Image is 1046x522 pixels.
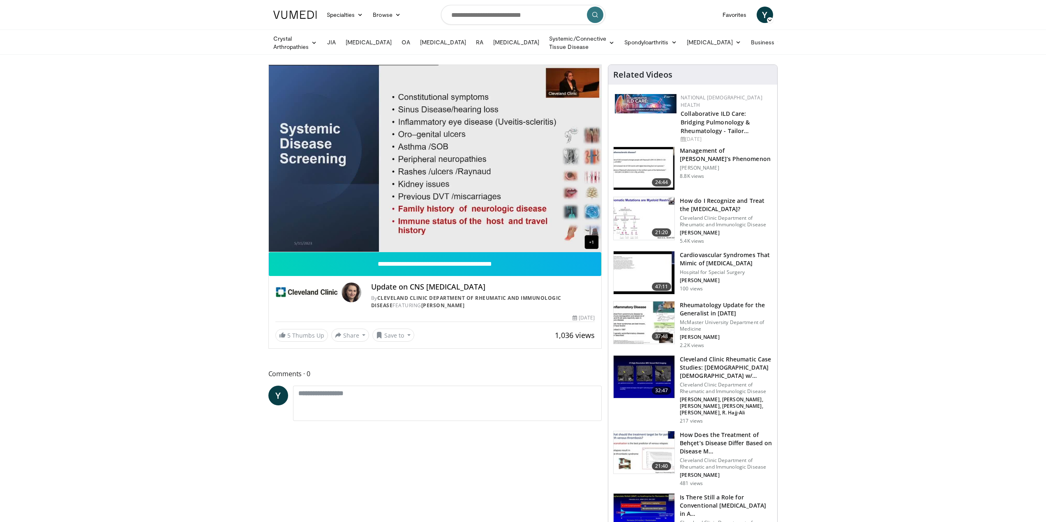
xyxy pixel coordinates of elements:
img: Avatar [342,283,361,302]
a: Spondyloarthritis [619,34,681,51]
a: Collaborative ILD Care: Bridging Pulmonology & Rheumatology - Tailor… [681,110,750,135]
span: 24:44 [652,178,672,186]
p: 481 views [680,480,703,487]
a: 47:11 Cardiovascular Syndromes That Mimic of [MEDICAL_DATA] Hospital for Special Surgery [PERSON_... [613,251,772,294]
img: 2d172f65-fcdc-4395-88c0-f2bd10ea4a98.150x105_q85_crop-smart_upscale.jpg [614,197,674,240]
h3: How Does the Treatment of Behçet’s Disease Differ Based on Disease M… [680,431,772,455]
img: 54e116a2-841e-4244-bb4a-803621c0d94b.150x105_q85_crop-smart_upscale.jpg [614,356,674,398]
img: VuMedi Logo [273,11,317,19]
p: [PERSON_NAME] [680,334,772,340]
p: Cleveland Clinic Department of Rheumatic and Immunologic Disease [680,457,772,470]
p: 2.2K views [680,342,704,349]
img: f7531c1c-0f83-4bbb-b2c3-58bc5063f6d6.150x105_q85_crop-smart_upscale.jpg [614,431,674,474]
h3: Cardiovascular Syndromes That Mimic of [MEDICAL_DATA] [680,251,772,267]
a: 37:48 Rheumatology Update for the Generalist in [DATE] McMaster University Department of Medicine... [613,301,772,349]
p: 5.4K views [680,238,704,244]
p: [PERSON_NAME] [680,277,772,284]
a: [MEDICAL_DATA] [341,34,397,51]
a: [MEDICAL_DATA] [682,34,746,51]
span: 21:40 [652,462,672,470]
a: Systemic/Connective Tissue Disease [544,34,619,51]
a: [PERSON_NAME] [421,302,465,309]
a: 21:40 How Does the Treatment of Behçet’s Disease Differ Based on Disease M… Cleveland Clinic Depa... [613,431,772,487]
h3: How do I Recognize and Treat the [MEDICAL_DATA]? [680,197,772,213]
a: Crystal Arthropathies [268,34,322,51]
a: Y [757,7,773,23]
div: [DATE] [573,314,595,322]
a: Favorites [718,7,752,23]
span: 5 [287,331,291,339]
p: 8.8K views [680,173,704,179]
h4: Update on CNS [MEDICAL_DATA] [371,283,595,292]
h3: Rheumatology Update for the Generalist in [DATE] [680,301,772,317]
img: 3e08e131-85de-4e84-8b9b-70ce5633aafa.150x105_q85_crop-smart_upscale.jpg [614,301,674,344]
p: McMaster University Department of Medicine [680,319,772,332]
p: [PERSON_NAME], [PERSON_NAME], [PERSON_NAME], [PERSON_NAME], [PERSON_NAME], R. Hajj-Ali [680,396,772,416]
p: 217 views [680,418,703,424]
img: 7e341e47-e122-4d5e-9c74-d0a8aaff5d49.jpg.150x105_q85_autocrop_double_scale_upscale_version-0.2.jpg [615,94,677,113]
button: Share [331,329,369,342]
a: 5 Thumbs Up [275,329,328,342]
a: RA [471,34,488,51]
p: Cleveland Clinic Department of Rheumatic and Immunologic Disease [680,215,772,228]
a: Browse [368,7,406,23]
p: Hospital for Special Surgery [680,269,772,276]
div: By FEATURING [371,294,595,309]
span: Comments 0 [268,368,602,379]
a: 32:47 Cleveland Clinic Rheumatic Case Studies: [DEMOGRAPHIC_DATA] [DEMOGRAPHIC_DATA] w/ Inflammat... [613,355,772,424]
a: Cleveland Clinic Department of Rheumatic and Immunologic Disease [371,294,561,309]
span: 47:11 [652,283,672,291]
p: 100 views [680,285,703,292]
p: [PERSON_NAME] [680,472,772,478]
a: JIA [322,34,341,51]
span: 37:48 [652,332,672,340]
h3: Cleveland Clinic Rheumatic Case Studies: [DEMOGRAPHIC_DATA] [DEMOGRAPHIC_DATA] w/ Inflammatory… [680,355,772,380]
button: Save to [372,329,414,342]
img: Cleveland Clinic Department of Rheumatic and Immunologic Disease [275,283,338,302]
a: Y [268,386,288,405]
img: 66d4a47c-99a8-4b56-8b54-d678f8c3e82e.150x105_q85_crop-smart_upscale.jpg [614,251,674,294]
span: 1,036 views [555,330,595,340]
h3: Is There Still a Role for Conventional [MEDICAL_DATA] in A… [680,493,772,518]
div: [DATE] [681,136,771,143]
h4: Related Videos [613,70,672,80]
a: 21:20 How do I Recognize and Treat the [MEDICAL_DATA]? Cleveland Clinic Department of Rheumatic a... [613,197,772,244]
a: OA [397,34,415,51]
input: Search topics, interventions [441,5,605,25]
h3: Management of [PERSON_NAME]’s Phenomenon [680,147,772,163]
img: 0ab93b1b-9cd9-47fd-b863-2caeacc814e4.150x105_q85_crop-smart_upscale.jpg [614,147,674,190]
span: 21:20 [652,228,672,237]
p: [PERSON_NAME] [680,165,772,171]
a: Business [746,34,788,51]
p: [PERSON_NAME] [680,230,772,236]
a: Specialties [322,7,368,23]
a: National [DEMOGRAPHIC_DATA] Health [681,94,762,108]
a: 24:44 Management of [PERSON_NAME]’s Phenomenon [PERSON_NAME] 8.8K views [613,147,772,190]
a: [MEDICAL_DATA] [415,34,471,51]
p: Cleveland Clinic Department of Rheumatic and Immunologic Disease [680,382,772,395]
a: [MEDICAL_DATA] [488,34,544,51]
span: 32:47 [652,386,672,395]
video-js: Video Player [269,65,602,252]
